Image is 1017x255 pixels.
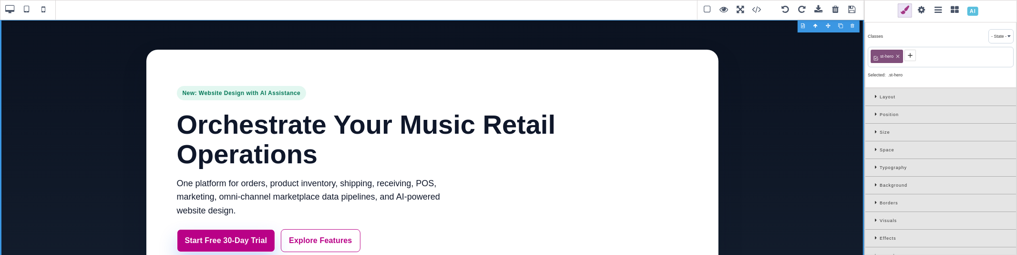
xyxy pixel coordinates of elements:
[865,230,1016,247] div: Effects
[965,3,981,20] span: Open AI Assistant
[879,52,895,61] span: st-hero
[750,3,776,17] span: View code
[865,124,1016,141] div: Size
[845,3,859,17] span: Save & Close
[931,3,945,18] span: Open Layer Manager
[888,73,903,77] span: .st-hero
[898,3,912,18] span: Open Style Manager
[700,3,714,17] span: View components
[865,159,1016,177] div: Typography
[281,210,360,233] a: Explore Features
[177,91,688,149] h1: Orchestrate Your Music Retail Operations
[717,3,731,17] span: Preview
[865,177,1016,194] div: Background
[865,88,1016,106] div: Layout
[177,67,307,81] p: New feature
[914,3,929,18] span: Settings
[865,194,1016,212] div: Borders
[177,210,688,233] div: Primary actions
[865,141,1016,159] div: Space
[177,210,276,233] a: Start Free 30-Day Trial
[865,212,1016,230] div: Visuals
[868,71,888,79] div: Selected:
[177,158,463,199] p: One platform for orders, product inventory, shipping, receiving, POS, marketing, omni-channel mar...
[733,3,748,17] span: Fullscreen
[948,3,962,18] span: Open Blocks
[868,32,883,41] div: Classes
[865,106,1016,124] div: Position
